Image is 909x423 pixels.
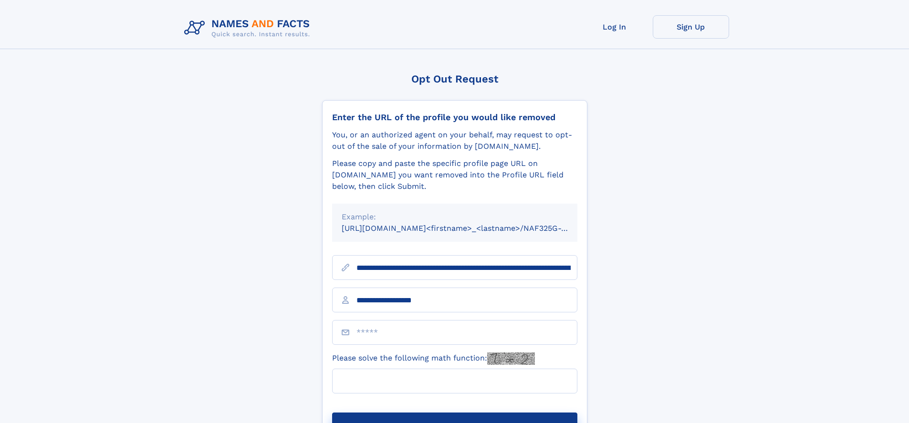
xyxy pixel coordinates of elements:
[332,129,577,152] div: You, or an authorized agent on your behalf, may request to opt-out of the sale of your informatio...
[653,15,729,39] a: Sign Up
[180,15,318,41] img: Logo Names and Facts
[576,15,653,39] a: Log In
[342,224,596,233] small: [URL][DOMAIN_NAME]<firstname>_<lastname>/NAF325G-xxxxxxxx
[332,352,535,365] label: Please solve the following math function:
[322,73,587,85] div: Opt Out Request
[332,158,577,192] div: Please copy and paste the specific profile page URL on [DOMAIN_NAME] you want removed into the Pr...
[342,211,568,223] div: Example:
[332,112,577,123] div: Enter the URL of the profile you would like removed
